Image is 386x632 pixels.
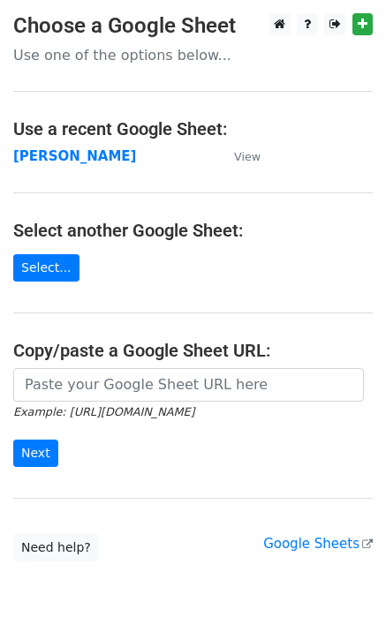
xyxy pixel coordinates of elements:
h4: Use a recent Google Sheet: [13,118,373,139]
a: Need help? [13,534,99,561]
a: Google Sheets [263,536,373,552]
input: Paste your Google Sheet URL here [13,368,364,402]
input: Next [13,440,58,467]
small: Example: [URL][DOMAIN_NAME] [13,405,194,418]
small: View [234,150,261,163]
a: View [216,148,261,164]
a: [PERSON_NAME] [13,148,136,164]
h4: Copy/paste a Google Sheet URL: [13,340,373,361]
h3: Choose a Google Sheet [13,13,373,39]
a: Select... [13,254,79,282]
h4: Select another Google Sheet: [13,220,373,241]
p: Use one of the options below... [13,46,373,64]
